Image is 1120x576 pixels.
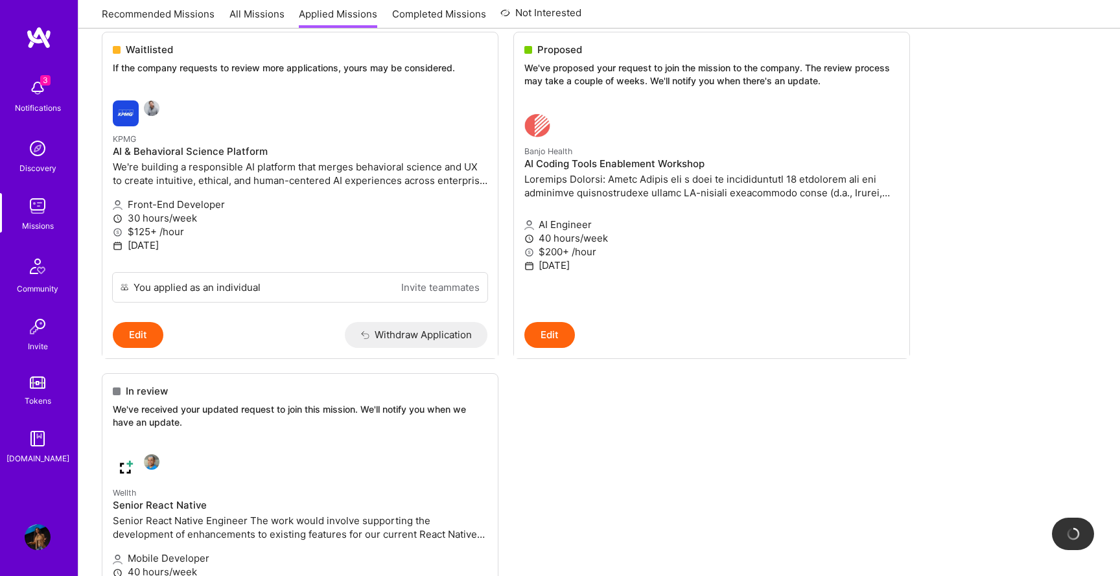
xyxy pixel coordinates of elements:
[299,7,377,29] a: Applied Missions
[524,231,899,245] p: 40 hours/week
[524,62,899,87] p: We've proposed your request to join the mission to the company. The review process may take a cou...
[113,100,139,126] img: KPMG company logo
[113,211,487,225] p: 30 hours/week
[113,214,122,224] i: icon Clock
[524,248,534,257] i: icon MoneyGray
[25,314,51,340] img: Invite
[113,500,487,511] h4: Senior React Native
[28,340,48,353] div: Invite
[524,220,534,230] i: icon Applicant
[15,101,61,115] div: Notifications
[229,7,285,29] a: All Missions
[392,7,486,29] a: Completed Missions
[524,322,575,348] button: Edit
[126,384,168,398] span: In review
[144,454,159,470] img: Christopher Moore
[537,43,582,56] span: Proposed
[401,281,480,294] a: Invite teammates
[30,376,45,389] img: tokens
[25,135,51,161] img: discovery
[25,75,51,101] img: bell
[113,62,487,75] p: If the company requests to review more applications, yours may be considered.
[113,454,139,480] img: Wellth company logo
[25,193,51,219] img: teamwork
[514,102,909,321] a: Banjo Health company logoBanjo HealthAI Coding Tools Enablement WorkshopLoremips Dolorsi: Ametc A...
[22,219,54,233] div: Missions
[113,198,487,211] p: Front-End Developer
[113,225,487,238] p: $125+ /hour
[113,322,163,348] button: Edit
[126,43,173,56] span: Waitlisted
[113,403,487,428] p: We've received your updated request to join this mission. We'll notify you when we have an update.
[25,394,51,408] div: Tokens
[25,524,51,550] img: User Avatar
[113,488,136,498] small: Wellth
[524,113,550,139] img: Banjo Health company logo
[113,238,487,252] p: [DATE]
[134,281,261,294] div: You applied as an individual
[524,172,899,200] p: Loremips Dolorsi: Ametc Adipis eli s doei te incididuntutl 18 etdolorem ali eni adminimve quisnos...
[113,551,487,565] p: Mobile Developer
[345,322,488,348] button: Withdraw Application
[113,146,487,157] h4: AI & Behavioral Science Platform
[524,259,899,272] p: [DATE]
[524,218,899,231] p: AI Engineer
[6,452,69,465] div: [DOMAIN_NAME]
[524,245,899,259] p: $200+ /hour
[524,158,899,170] h4: AI Coding Tools Enablement Workshop
[22,251,53,282] img: Community
[25,426,51,452] img: guide book
[500,5,581,29] a: Not Interested
[113,514,487,541] p: Senior React Native Engineer The work would involve supporting the development of enhancements to...
[21,524,54,550] a: User Avatar
[113,200,122,210] i: icon Applicant
[524,234,534,244] i: icon Clock
[113,227,122,237] i: icon MoneyGray
[1067,527,1080,540] img: loading
[524,261,534,271] i: icon Calendar
[113,241,122,251] i: icon Calendar
[17,282,58,295] div: Community
[26,26,52,49] img: logo
[102,90,498,272] a: KPMG company logoRyan DoddKPMGAI & Behavioral Science PlatformWe're building a responsible AI pla...
[144,100,159,116] img: Ryan Dodd
[40,75,51,86] span: 3
[113,160,487,187] p: We're building a responsible AI platform that merges behavioral science and UX to create intuitiv...
[113,134,136,144] small: KPMG
[113,555,122,564] i: icon Applicant
[524,146,572,156] small: Banjo Health
[102,7,215,29] a: Recommended Missions
[19,161,56,175] div: Discovery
